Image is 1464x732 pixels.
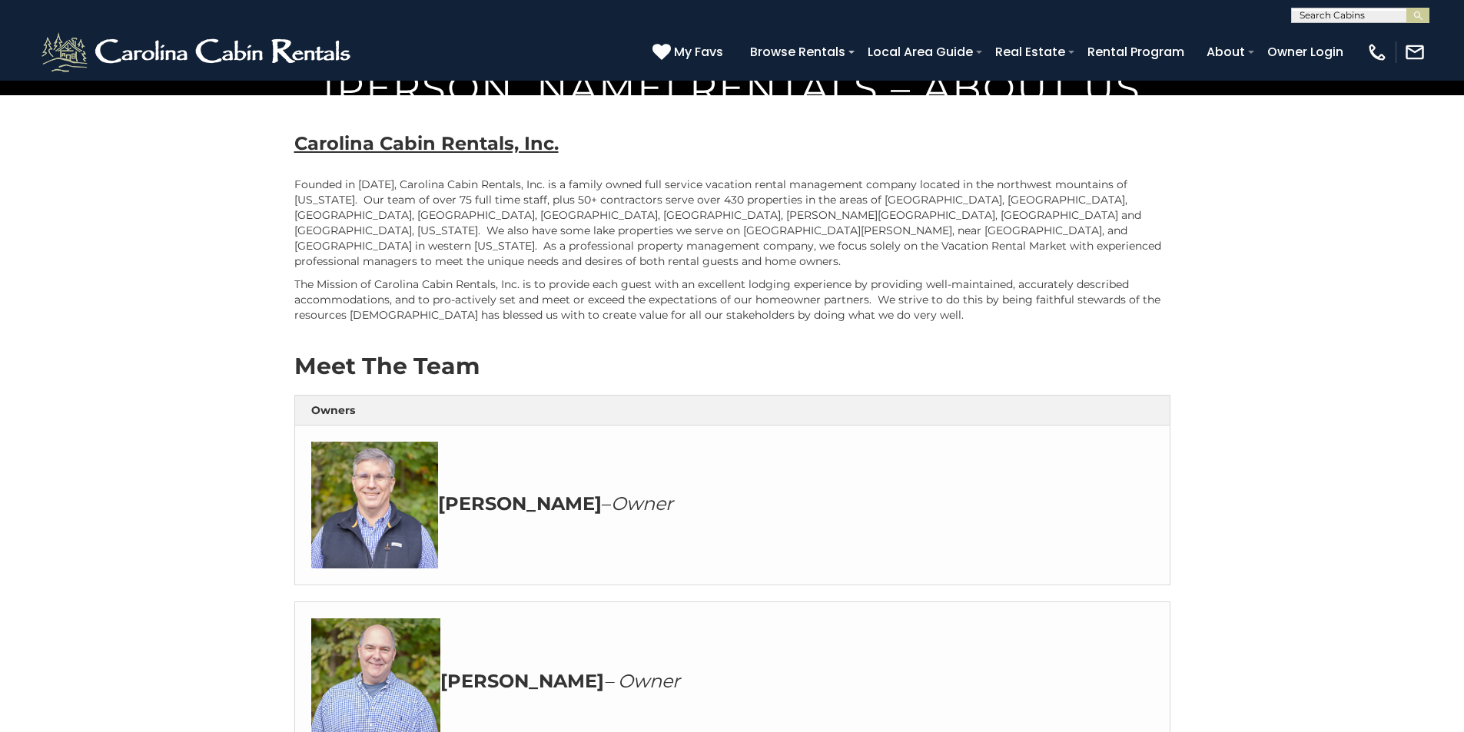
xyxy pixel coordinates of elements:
b: Carolina Cabin Rentals, Inc. [294,132,559,154]
a: Rental Program [1080,38,1192,65]
a: Owner Login [1260,38,1351,65]
img: White-1-2.png [38,29,357,75]
a: About [1199,38,1253,65]
a: Local Area Guide [860,38,981,65]
em: – Owner [604,670,680,692]
em: Owner [611,492,673,515]
strong: [PERSON_NAME] [440,670,604,692]
span: My Favs [674,42,723,61]
p: Founded in [DATE], Carolina Cabin Rentals, Inc. is a family owned full service vacation rental ma... [294,177,1170,269]
strong: Meet The Team [294,352,480,380]
a: Real Estate [988,38,1073,65]
h3: – [311,442,1154,568]
img: mail-regular-white.png [1404,41,1426,63]
img: phone-regular-white.png [1366,41,1388,63]
strong: [PERSON_NAME] [438,492,602,515]
a: My Favs [652,42,727,62]
a: Browse Rentals [742,38,853,65]
strong: Owners [311,403,355,417]
p: The Mission of Carolina Cabin Rentals, Inc. is to provide each guest with an excellent lodging ex... [294,277,1170,323]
